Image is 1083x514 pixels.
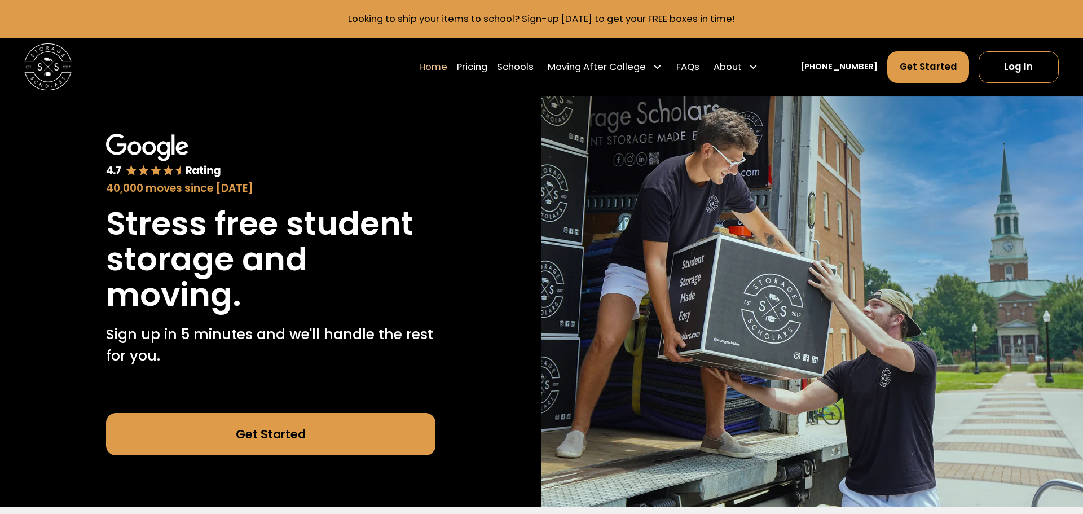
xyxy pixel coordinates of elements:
a: Schools [497,51,534,84]
h1: Stress free student storage and moving. [106,206,435,313]
div: About [714,60,742,74]
a: Pricing [457,51,487,84]
a: Log In [979,51,1059,83]
img: Storage Scholars makes moving and storage easy. [541,96,1083,507]
a: Get Started [887,51,970,83]
img: Google 4.7 star rating [106,134,221,178]
img: Storage Scholars main logo [24,43,71,90]
a: Home [419,51,447,84]
p: Sign up in 5 minutes and we'll handle the rest for you. [106,324,435,366]
a: [PHONE_NUMBER] [800,61,878,73]
a: FAQs [676,51,699,84]
a: Looking to ship your items to school? Sign-up [DATE] to get your FREE boxes in time! [348,12,735,25]
div: 40,000 moves since [DATE] [106,181,435,196]
div: Moving After College [548,60,646,74]
a: Get Started [106,413,435,455]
